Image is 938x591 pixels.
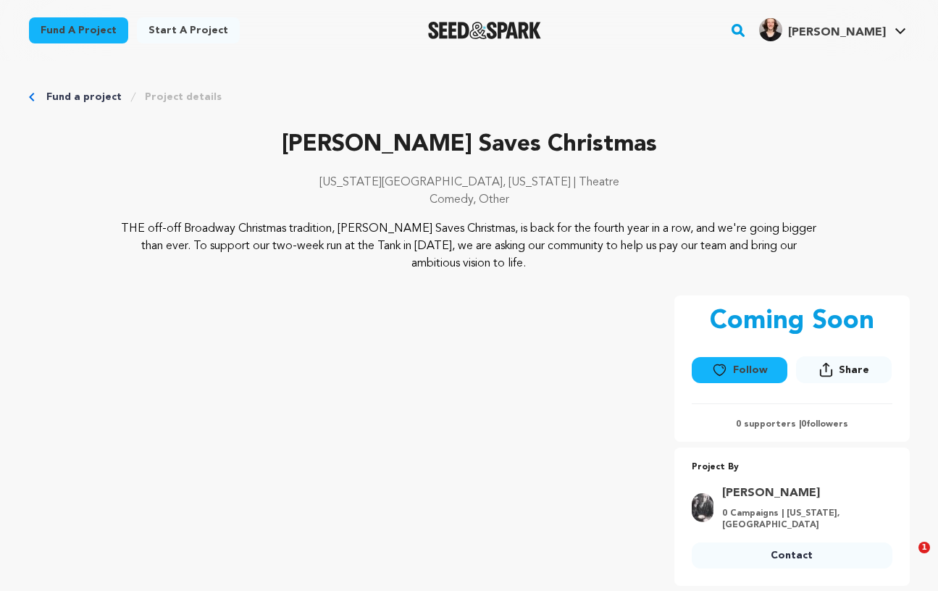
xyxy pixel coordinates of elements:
[759,18,782,41] img: f896147b4dd8579a.jpg
[29,127,910,162] p: [PERSON_NAME] Saves Christmas
[29,191,910,209] p: Comedy, Other
[428,22,542,39] img: Seed&Spark Logo Dark Mode
[796,356,892,383] button: Share
[756,15,909,46] span: Jay G.'s Profile
[801,420,806,429] span: 0
[692,542,892,569] a: Contact
[692,357,787,383] button: Follow
[759,18,886,41] div: Jay G.'s Profile
[918,542,930,553] span: 1
[137,17,240,43] a: Start a project
[889,542,924,577] iframe: Intercom live chat
[29,17,128,43] a: Fund a project
[788,27,886,38] span: [PERSON_NAME]
[722,508,884,531] p: 0 Campaigns | [US_STATE], [GEOGRAPHIC_DATA]
[29,174,910,191] p: [US_STATE][GEOGRAPHIC_DATA], [US_STATE] | Theatre
[145,90,222,104] a: Project details
[722,485,884,502] a: Goto Miles Mandwelle profile
[428,22,542,39] a: Seed&Spark Homepage
[692,459,892,476] p: Project By
[839,363,869,377] span: Share
[29,90,910,104] div: Breadcrumb
[46,90,122,104] a: Fund a project
[796,356,892,389] span: Share
[710,307,874,336] p: Coming Soon
[117,220,821,272] p: THE off-off Broadway Christmas tradition, [PERSON_NAME] Saves Christmas, is back for the fourth y...
[692,419,892,430] p: 0 supporters | followers
[692,493,713,522] img: picture.jpeg
[756,15,909,41] a: Jay G.'s Profile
